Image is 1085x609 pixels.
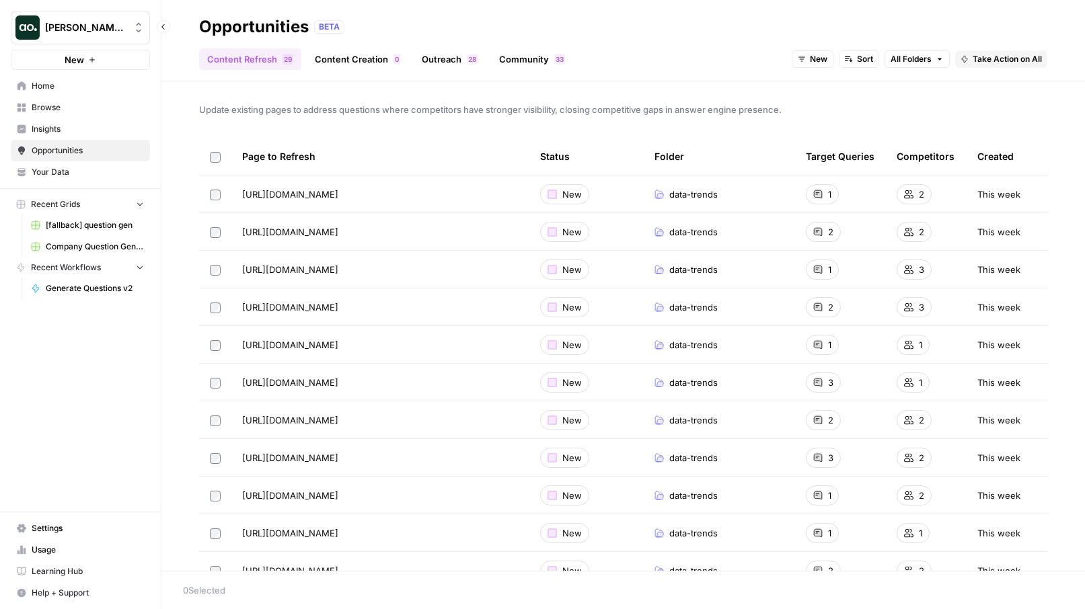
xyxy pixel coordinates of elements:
[828,526,831,540] span: 1
[467,54,478,65] div: 28
[32,522,144,534] span: Settings
[919,489,924,502] span: 2
[183,583,1063,597] div: 0 Selected
[792,50,833,68] button: New
[11,518,150,539] a: Settings
[199,16,309,38] div: Opportunities
[11,75,150,97] a: Home
[556,54,560,65] span: 3
[314,20,344,34] div: BETA
[11,194,150,214] button: Recent Grids
[955,50,1047,68] button: Take Action on All
[242,489,338,502] span: [URL][DOMAIN_NAME]
[562,263,582,276] span: New
[977,225,1020,239] span: This week
[977,376,1020,389] span: This week
[669,451,718,464] span: data-trends
[977,338,1020,352] span: This week
[242,300,338,314] span: [URL][DOMAIN_NAME]
[562,188,582,201] span: New
[977,300,1020,314] span: This week
[919,188,924,201] span: 2
[283,54,293,65] div: 29
[32,544,144,556] span: Usage
[839,50,879,68] button: Sort
[562,564,582,577] span: New
[977,451,1020,464] span: This week
[15,15,40,40] img: Dillon Test Logo
[284,54,288,65] span: 2
[919,413,924,427] span: 2
[977,138,1014,175] div: Created
[307,48,408,70] a: Content Creation0
[242,263,338,276] span: [URL][DOMAIN_NAME]
[919,300,924,314] span: 3
[919,526,922,540] span: 1
[806,138,874,175] div: Target Queries
[242,413,338,427] span: [URL][DOMAIN_NAME]
[32,166,144,178] span: Your Data
[897,138,955,175] div: Competitors
[828,300,833,314] span: 2
[414,48,486,70] a: Outreach28
[828,451,833,464] span: 3
[654,138,684,175] div: Folder
[25,278,150,299] a: Generate Questions v2
[554,54,565,65] div: 33
[828,376,833,389] span: 3
[919,225,924,239] span: 2
[199,103,1047,116] span: Update existing pages to address questions where competitors have stronger visibility, closing co...
[919,338,922,352] span: 1
[977,564,1020,577] span: This week
[394,54,400,65] div: 0
[857,53,873,65] span: Sort
[32,123,144,135] span: Insights
[242,188,338,201] span: [URL][DOMAIN_NAME]
[472,54,476,65] span: 8
[32,587,144,599] span: Help + Support
[11,257,150,278] button: Recent Workflows
[828,225,833,239] span: 2
[669,300,718,314] span: data-trends
[242,338,338,352] span: [URL][DOMAIN_NAME]
[46,282,144,294] span: Generate Questions v2
[540,138,570,175] div: Status
[395,54,399,65] span: 0
[669,376,718,389] span: data-trends
[562,413,582,427] span: New
[828,338,831,352] span: 1
[669,338,718,352] span: data-trends
[919,451,924,464] span: 2
[562,300,582,314] span: New
[65,53,84,67] span: New
[242,451,338,464] span: [URL][DOMAIN_NAME]
[11,539,150,561] a: Usage
[669,188,718,201] span: data-trends
[919,263,924,276] span: 3
[977,489,1020,502] span: This week
[669,526,718,540] span: data-trends
[11,50,150,70] button: New
[46,241,144,253] span: Company Question Generation
[977,188,1020,201] span: This week
[45,21,126,34] span: [PERSON_NAME] Test
[977,263,1020,276] span: This week
[32,145,144,157] span: Opportunities
[828,489,831,502] span: 1
[199,48,301,70] a: Content Refresh29
[828,263,831,276] span: 1
[11,118,150,140] a: Insights
[973,53,1042,65] span: Take Action on All
[31,198,80,210] span: Recent Grids
[828,188,831,201] span: 1
[919,376,922,389] span: 1
[11,582,150,604] button: Help + Support
[669,413,718,427] span: data-trends
[810,53,827,65] span: New
[32,565,144,577] span: Learning Hub
[491,48,573,70] a: Community33
[32,101,144,114] span: Browse
[288,54,292,65] span: 9
[25,236,150,257] a: Company Question Generation
[242,564,338,577] span: [URL][DOMAIN_NAME]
